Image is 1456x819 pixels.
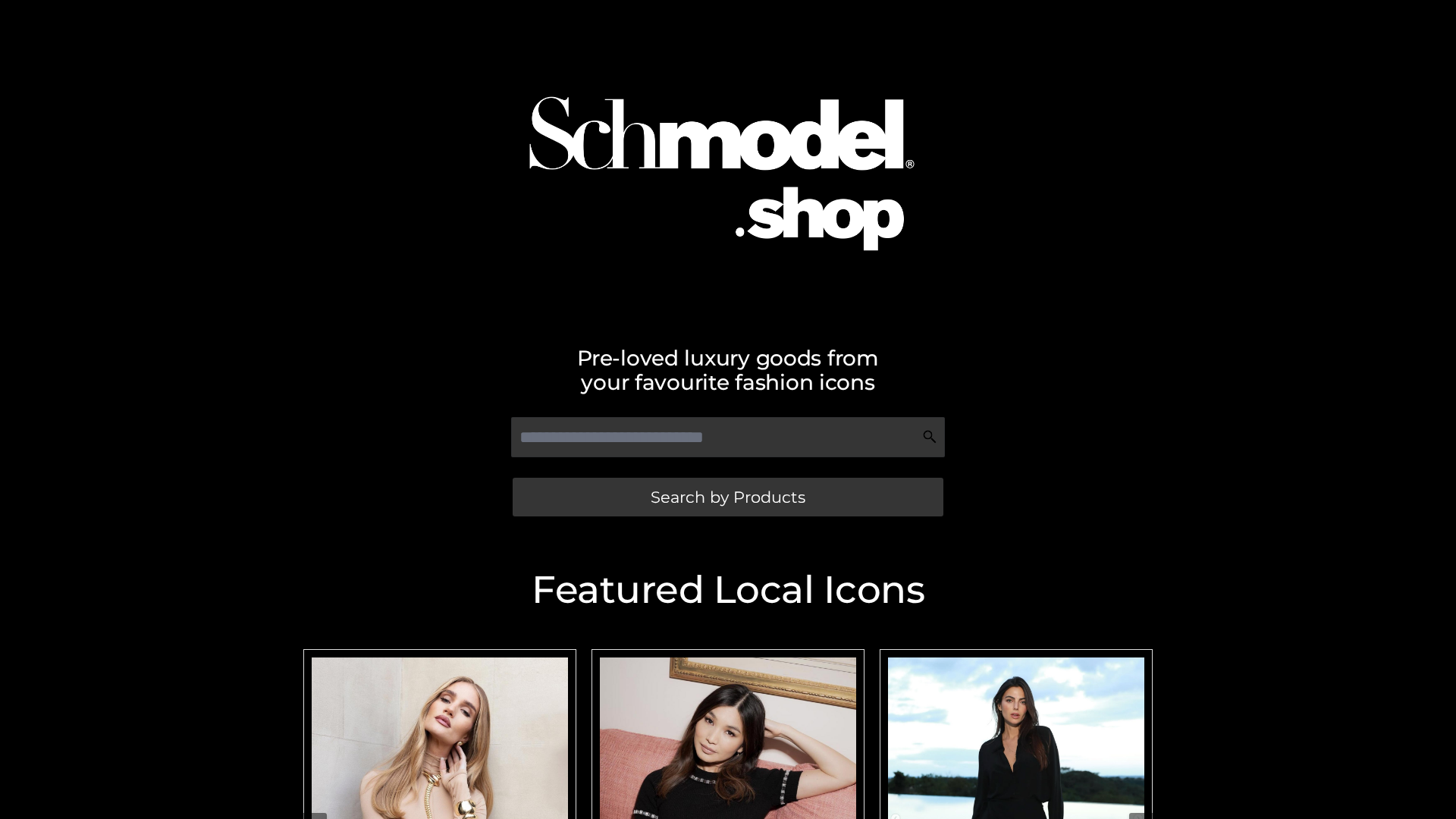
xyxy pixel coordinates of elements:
span: Search by Products [651,489,805,505]
h2: Pre-loved luxury goods from your favourite fashion icons [296,346,1160,394]
img: Search Icon [922,429,937,444]
h2: Featured Local Icons​ [296,571,1160,609]
a: Search by Products [513,478,943,516]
